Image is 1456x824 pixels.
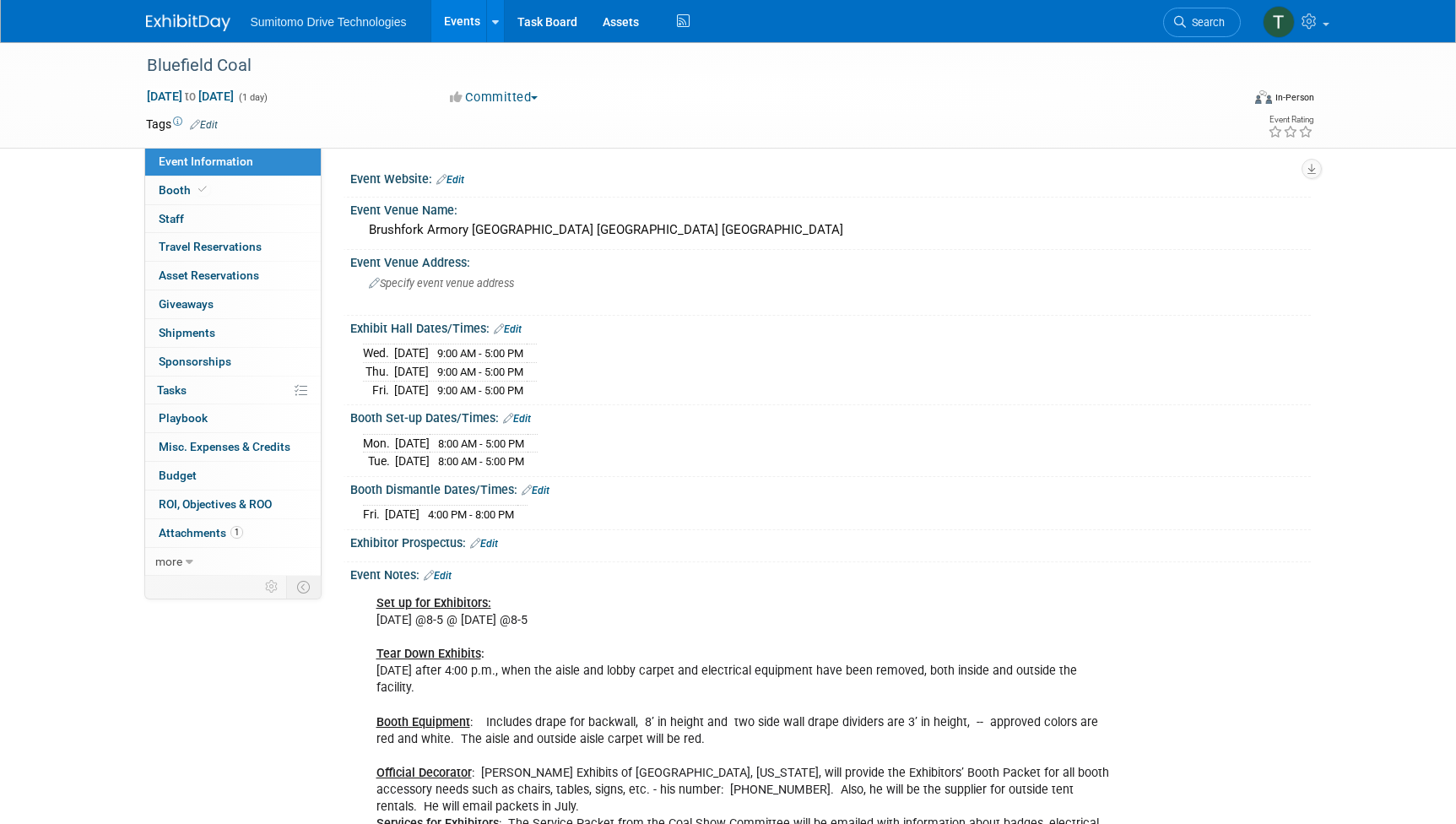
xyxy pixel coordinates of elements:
[363,453,395,470] td: Tue.
[522,485,549,496] a: Edit
[503,413,531,425] a: Edit
[145,233,321,261] a: Travel Reservations
[159,326,215,339] span: Shipments
[363,506,385,523] td: Fri.
[350,166,1311,188] div: Event Website:
[145,319,321,347] a: Shipments
[159,411,208,425] span: Playbook
[141,51,1215,81] div: Bluefield Coal
[350,477,1311,499] div: Booth Dismantle Dates/Times:
[286,576,321,598] td: Toggle Event Tabs
[145,377,321,404] a: Tasks
[350,250,1311,271] div: Event Venue Address:
[428,508,514,521] span: 4:00 PM - 8:00 PM
[363,434,395,453] td: Mon.
[159,183,210,197] span: Booth
[190,119,218,131] a: Edit
[145,519,321,547] a: Attachments1
[1255,90,1272,104] img: Format-Inperson.png
[350,198,1311,219] div: Event Venue Name:
[437,347,523,360] span: 9:00 AM - 5:00 PM
[159,240,262,253] span: Travel Reservations
[155,555,182,568] span: more
[1163,8,1241,37] a: Search
[145,290,321,318] a: Giveaways
[437,366,523,378] span: 9:00 AM - 5:00 PM
[438,455,524,468] span: 8:00 AM - 5:00 PM
[394,381,429,398] td: [DATE]
[159,526,243,539] span: Attachments
[363,381,394,398] td: Fri.
[145,348,321,376] a: Sponsorships
[363,363,394,382] td: Thu.
[376,715,470,729] u: Booth Equipment
[145,462,321,490] a: Budget
[350,316,1311,338] div: Exhibit Hall Dates/Times:
[198,185,207,194] i: Booth reservation complete
[1141,88,1315,113] div: Event Format
[350,562,1311,584] div: Event Notes:
[257,576,287,598] td: Personalize Event Tab Strip
[376,766,472,780] u: Official Decorator
[230,526,243,539] span: 1
[237,92,268,103] span: (1 day)
[438,437,524,450] span: 8:00 AM - 5:00 PM
[145,491,321,518] a: ROI, Objectives & ROO
[369,277,514,290] span: Specify event venue address
[1263,6,1295,38] img: Taylor Mobley
[1275,91,1314,104] div: In-Person
[395,453,430,470] td: [DATE]
[363,217,1298,243] div: Brushfork Armory [GEOGRAPHIC_DATA] [GEOGRAPHIC_DATA] [GEOGRAPHIC_DATA]
[145,176,321,204] a: Booth
[1186,16,1225,29] span: Search
[159,440,290,453] span: Misc. Expenses & Credits
[444,89,544,106] button: Committed
[159,497,272,511] span: ROI, Objectives & ROO
[437,384,523,397] span: 9:00 AM - 5:00 PM
[251,15,407,29] span: Sumitomo Drive Technologies
[159,469,197,482] span: Budget
[159,268,259,282] span: Asset Reservations
[146,116,218,133] td: Tags
[436,174,464,186] a: Edit
[376,596,491,610] u: Set up for Exhibitors:
[157,383,187,397] span: Tasks
[159,154,253,168] span: Event Information
[145,548,321,576] a: more
[145,205,321,233] a: Staff
[395,434,430,453] td: [DATE]
[350,405,1311,427] div: Booth Set-up Dates/Times:
[146,14,230,31] img: ExhibitDay
[470,538,498,550] a: Edit
[146,89,235,104] span: [DATE] [DATE]
[145,262,321,290] a: Asset Reservations
[376,647,481,661] u: Tear Down Exhibits
[394,363,429,382] td: [DATE]
[363,344,394,363] td: Wed.
[145,433,321,461] a: Misc. Expenses & Credits
[424,570,452,582] a: Edit
[145,404,321,432] a: Playbook
[159,355,231,368] span: Sponsorships
[350,530,1311,552] div: Exhibitor Prospectus:
[385,506,419,523] td: [DATE]
[159,297,214,311] span: Giveaways
[1268,116,1313,124] div: Event Rating
[394,344,429,363] td: [DATE]
[494,323,522,335] a: Edit
[376,647,484,661] b: :
[182,89,198,103] span: to
[159,212,184,225] span: Staff
[145,148,321,176] a: Event Information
